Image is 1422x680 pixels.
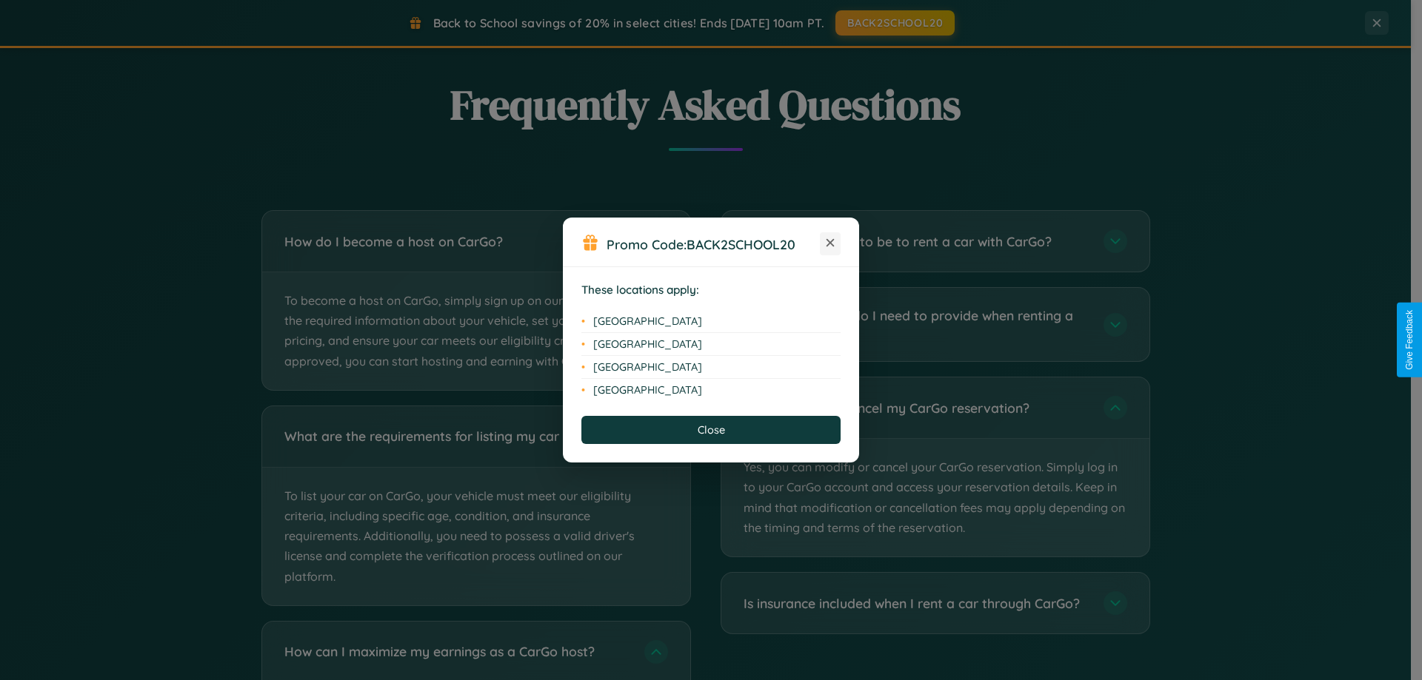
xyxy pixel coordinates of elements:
[607,236,820,252] h3: Promo Code:
[581,283,699,297] strong: These locations apply:
[581,333,841,356] li: [GEOGRAPHIC_DATA]
[581,356,841,379] li: [GEOGRAPHIC_DATA]
[581,310,841,333] li: [GEOGRAPHIC_DATA]
[1404,310,1415,370] div: Give Feedback
[581,379,841,401] li: [GEOGRAPHIC_DATA]
[581,416,841,444] button: Close
[687,236,795,252] b: BACK2SCHOOL20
